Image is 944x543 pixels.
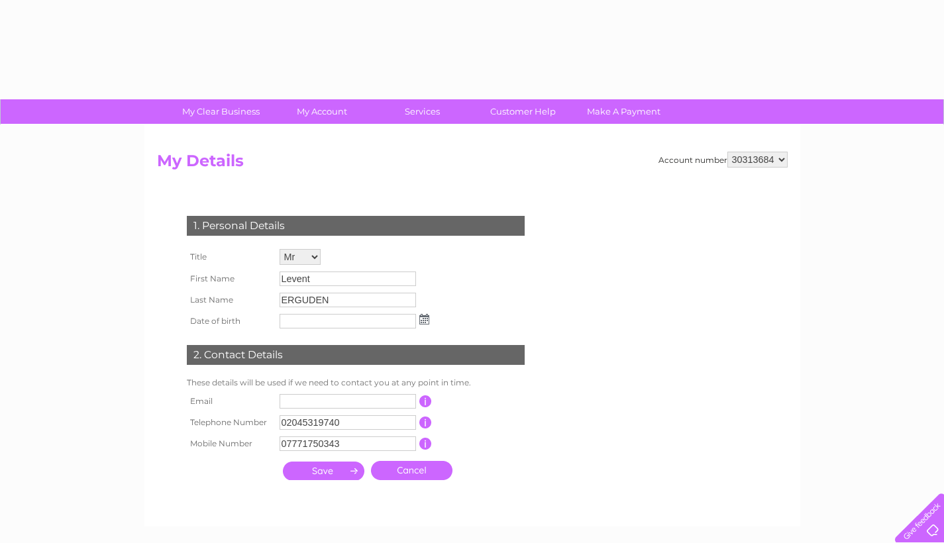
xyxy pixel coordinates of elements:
div: Account number [658,152,788,168]
th: Email [184,391,276,412]
th: First Name [184,268,276,289]
a: Cancel [371,461,452,480]
th: Mobile Number [184,433,276,454]
input: Information [419,438,432,450]
th: Date of birth [184,311,276,332]
img: ... [419,314,429,324]
th: Last Name [184,289,276,311]
a: Services [368,99,477,124]
div: 2. Contact Details [187,345,525,365]
input: Information [419,417,432,428]
th: Title [184,246,276,268]
th: Telephone Number [184,412,276,433]
a: Make A Payment [569,99,678,124]
a: My Clear Business [166,99,276,124]
h2: My Details [157,152,788,177]
a: My Account [267,99,376,124]
input: Submit [283,462,364,480]
td: These details will be used if we need to contact you at any point in time. [184,375,528,391]
div: 1. Personal Details [187,216,525,236]
input: Information [419,395,432,407]
a: Customer Help [468,99,578,124]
